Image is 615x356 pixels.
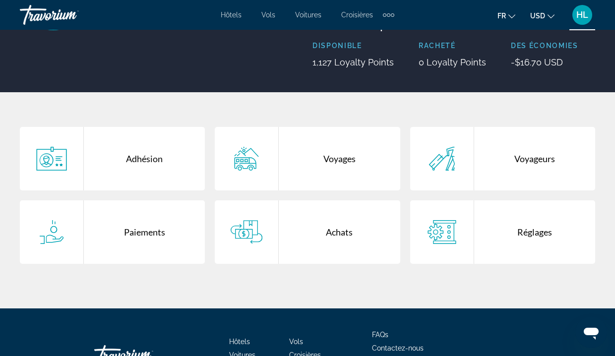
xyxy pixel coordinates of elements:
a: Hôtels [221,11,242,19]
button: Extra navigation items [383,7,394,23]
button: Change language [497,8,515,23]
span: fr [497,12,506,20]
a: Contactez-nous [372,344,424,352]
iframe: Bouton de lancement de la fenêtre de messagerie [575,316,607,348]
a: Voyageurs [410,127,595,190]
a: Adhésion [20,127,205,190]
div: Voyages [279,127,400,190]
p: Racheté [419,42,486,50]
span: HL [576,10,588,20]
a: Voitures [295,11,321,19]
p: Disponible [312,42,394,50]
div: Réglages [474,200,595,264]
p: 1,127 Loyalty Points [312,57,394,67]
a: Travorium [20,2,119,28]
button: Change currency [530,8,554,23]
p: Des économies [511,42,578,50]
button: User Menu [569,4,595,25]
a: Vols [289,338,303,346]
a: Hôtels [229,338,250,346]
a: Paiements [20,200,205,264]
span: USD [530,12,545,20]
div: Paiements [84,200,205,264]
a: Croisières [341,11,373,19]
p: 0 Loyalty Points [419,57,486,67]
a: Réglages [410,200,595,264]
div: Voyageurs [474,127,595,190]
a: Voyages [215,127,400,190]
p: -$16.70 USD [511,57,578,67]
a: Achats [215,200,400,264]
a: Vols [261,11,275,19]
div: Adhésion [84,127,205,190]
div: Achats [279,200,400,264]
a: FAQs [372,331,388,339]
